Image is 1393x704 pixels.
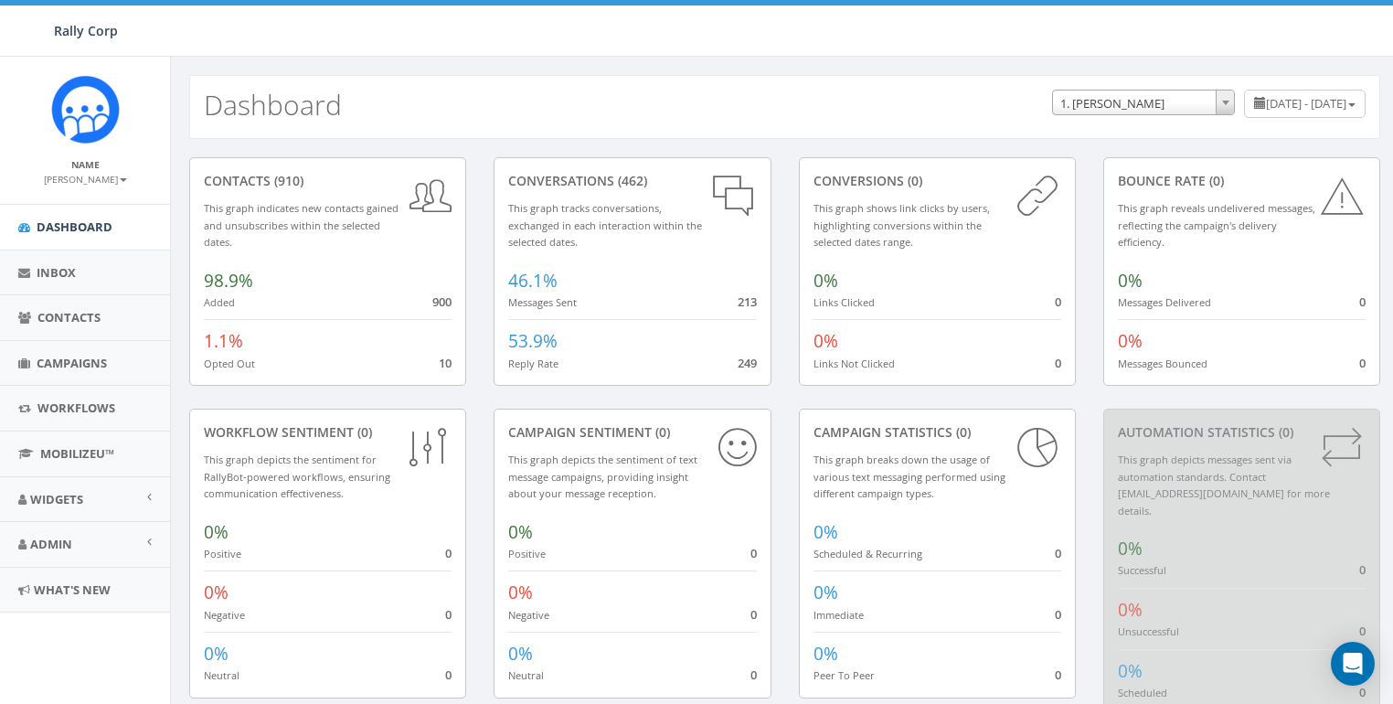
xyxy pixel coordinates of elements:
span: 0 [1055,606,1061,623]
span: 0% [204,581,229,604]
span: 98.9% [204,269,253,293]
span: Workflows [37,400,115,416]
small: This graph breaks down the usage of various text messaging performed using different campaign types. [813,453,1005,500]
span: 0% [1118,598,1143,622]
span: (462) [614,172,647,189]
span: MobilizeU™ [40,445,114,462]
span: 0% [813,269,838,293]
span: What's New [34,581,111,598]
span: (0) [1275,423,1293,441]
span: 0% [1118,329,1143,353]
span: 1. James Martin [1053,91,1234,116]
small: Name [71,158,100,171]
span: 213 [738,293,757,310]
span: 900 [432,293,452,310]
div: Campaign Sentiment [508,423,756,442]
div: contacts [204,172,452,190]
small: Messages Sent [508,295,577,309]
span: 0 [445,667,452,683]
span: 0% [508,642,533,666]
span: Dashboard [37,219,112,235]
small: Neutral [508,668,544,682]
span: 0 [1359,684,1366,700]
span: 0 [1359,561,1366,578]
span: Inbox [37,264,76,281]
small: This graph depicts the sentiment of text message campaigns, providing insight about your message ... [508,453,697,500]
span: (0) [354,423,372,441]
span: (0) [1206,172,1224,189]
span: 0 [1359,355,1366,371]
span: (910) [271,172,303,189]
small: This graph depicts messages sent via automation standards. Contact [EMAIL_ADDRESS][DOMAIN_NAME] f... [1118,453,1330,517]
small: Scheduled & Recurring [813,547,922,560]
small: Added [204,295,235,309]
small: This graph tracks conversations, exchanged in each interaction within the selected dates. [508,201,702,249]
div: Workflow Sentiment [204,423,452,442]
span: 0 [1359,293,1366,310]
small: [PERSON_NAME] [44,173,127,186]
h2: Dashboard [204,90,342,120]
small: Positive [204,547,241,560]
span: Widgets [30,491,83,507]
span: 0% [508,520,533,544]
span: 0% [813,642,838,666]
div: Automation Statistics [1118,423,1366,442]
small: Messages Bounced [1118,357,1207,370]
span: (0) [904,172,922,189]
div: Bounce Rate [1118,172,1366,190]
span: 0 [750,545,757,561]
span: 1. James Martin [1052,90,1235,115]
span: 0% [813,581,838,604]
span: 46.1% [508,269,558,293]
span: 0 [1359,623,1366,639]
div: Open Intercom Messenger [1331,642,1375,686]
span: 0% [813,329,838,353]
div: conversations [508,172,756,190]
small: Unsuccessful [1118,624,1179,638]
span: 0% [508,581,533,604]
small: Links Not Clicked [813,357,895,370]
small: This graph indicates new contacts gained and unsubscribes within the selected dates. [204,201,399,249]
span: 0% [1118,537,1143,560]
span: Rally Corp [54,22,118,39]
span: Admin [30,536,72,552]
span: 0 [1055,355,1061,371]
small: Messages Delivered [1118,295,1211,309]
small: Opted Out [204,357,255,370]
div: conversions [813,172,1061,190]
span: 53.9% [508,329,558,353]
span: 0% [1118,269,1143,293]
span: 0 [750,606,757,623]
small: Negative [508,608,549,622]
span: 0 [445,545,452,561]
small: Peer To Peer [813,668,875,682]
span: 0 [445,606,452,623]
small: This graph reveals undelivered messages, reflecting the campaign's delivery efficiency. [1118,201,1315,249]
small: Successful [1118,563,1166,577]
span: (0) [952,423,971,441]
small: Positive [508,547,546,560]
span: (0) [652,423,670,441]
small: This graph depicts the sentiment for RallyBot-powered workflows, ensuring communication effective... [204,453,390,500]
span: 0 [1055,545,1061,561]
span: Contacts [37,309,101,325]
small: Reply Rate [508,357,558,370]
small: Negative [204,608,245,622]
span: 0% [813,520,838,544]
span: 249 [738,355,757,371]
span: 0 [750,667,757,683]
span: 0% [204,520,229,544]
span: 1.1% [204,329,243,353]
span: 0 [1055,293,1061,310]
small: Neutral [204,668,239,682]
span: 0 [1055,667,1061,683]
span: 0% [204,642,229,666]
span: Campaigns [37,355,107,371]
small: This graph shows link clicks by users, highlighting conversions within the selected dates range. [813,201,990,249]
small: Scheduled [1118,686,1167,699]
div: Campaign Statistics [813,423,1061,442]
small: Immediate [813,608,864,622]
span: [DATE] - [DATE] [1266,95,1346,112]
span: 0% [1118,659,1143,683]
a: [PERSON_NAME] [44,170,127,187]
